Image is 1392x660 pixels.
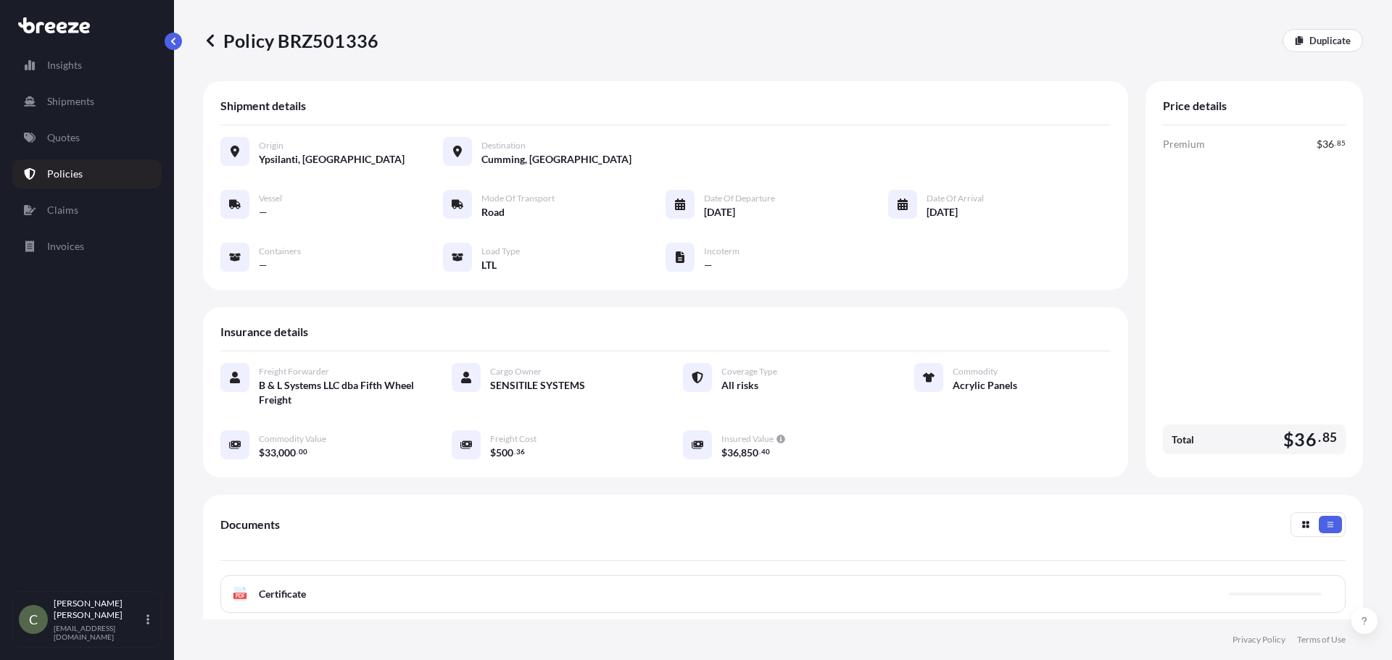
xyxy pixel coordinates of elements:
p: [EMAIL_ADDRESS][DOMAIN_NAME] [54,624,144,641]
p: [PERSON_NAME] [PERSON_NAME] [54,598,144,621]
span: — [704,258,713,272]
span: 36 [516,449,525,454]
a: Invoices [12,232,162,261]
span: Destination [481,140,526,151]
span: Incoterm [704,246,739,257]
span: LTL [481,258,497,272]
span: Commodity [953,366,998,377]
span: 36 [1322,139,1334,149]
span: Freight Cost [490,433,536,445]
span: . [1318,433,1321,442]
span: C [29,612,38,627]
span: 33 [265,448,276,458]
span: 500 [496,448,513,458]
span: Insurance details [220,325,308,339]
span: Documents [220,517,280,532]
span: Coverage Type [721,366,777,377]
span: . [759,449,761,454]
span: Certificate [259,587,306,601]
span: Ypsilanti, [GEOGRAPHIC_DATA] [259,152,405,167]
span: 40 [761,449,770,454]
a: Shipments [12,87,162,116]
span: 36 [727,448,739,458]
span: , [739,448,741,458]
span: $ [490,448,496,458]
p: Invoices [47,239,84,254]
span: . [1335,141,1336,146]
a: Quotes [12,123,162,152]
span: 85 [1322,433,1337,442]
span: . [297,449,298,454]
span: [DATE] [927,205,958,220]
span: 36 [1294,430,1316,448]
a: Privacy Policy [1232,634,1285,646]
span: Price details [1163,99,1227,113]
a: Policies [12,159,162,188]
span: Mode of Transport [481,193,555,204]
span: Shipment details [220,99,306,113]
a: Insights [12,51,162,80]
p: Insights [47,58,82,72]
p: Policy BRZ501336 [203,29,378,52]
span: All risks [721,378,758,393]
span: . [514,449,515,454]
a: Terms of Use [1297,634,1346,646]
span: Date of Arrival [927,193,984,204]
p: Claims [47,203,78,217]
span: Commodity Value [259,433,326,445]
span: B & L Systems LLC dba Fifth Wheel Freight [259,378,417,407]
p: Duplicate [1309,33,1351,48]
span: $ [1283,430,1294,448]
p: Quotes [47,130,80,145]
span: Origin [259,140,283,151]
span: Cumming, [GEOGRAPHIC_DATA] [481,152,631,167]
span: [DATE] [704,205,735,220]
span: Premium [1163,137,1205,151]
span: SENSITILE SYSTEMS [490,378,585,393]
span: Date of Departure [704,193,775,204]
a: Claims [12,196,162,225]
span: Acrylic Panels [953,378,1017,393]
span: $ [259,448,265,458]
span: 00 [299,449,307,454]
span: Road [481,205,505,220]
span: , [276,448,278,458]
span: Total [1172,433,1194,447]
span: — [259,258,268,272]
span: $ [1317,139,1322,149]
text: PDF [236,593,245,598]
span: Freight Forwarder [259,366,329,377]
span: 850 [741,448,758,458]
p: Shipments [47,94,94,109]
span: Cargo Owner [490,366,542,377]
span: Load Type [481,246,520,257]
span: 85 [1337,141,1346,146]
a: Duplicate [1283,29,1363,52]
span: Vessel [259,193,282,204]
span: 000 [278,448,296,458]
span: $ [721,448,727,458]
span: — [259,205,268,220]
p: Policies [47,167,83,181]
span: Insured Value [721,433,774,445]
span: Containers [259,246,301,257]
